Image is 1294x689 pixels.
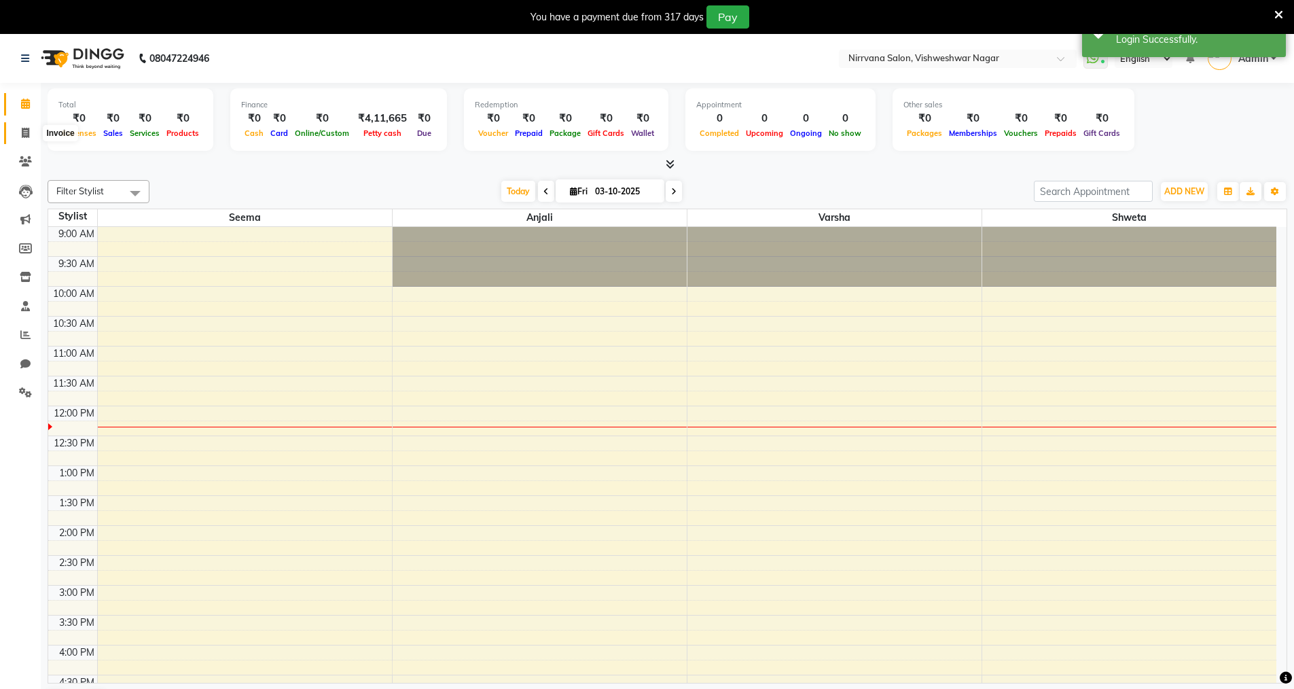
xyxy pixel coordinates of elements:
[742,128,787,138] span: Upcoming
[58,111,100,126] div: ₹0
[163,128,202,138] span: Products
[51,406,97,421] div: 12:00 PM
[1080,111,1124,126] div: ₹0
[531,10,704,24] div: You have a payment due from 317 days
[126,128,163,138] span: Services
[149,39,209,77] b: 08047224946
[825,111,865,126] div: 0
[742,111,787,126] div: 0
[1034,181,1153,202] input: Search Appointment
[353,111,412,126] div: ₹4,11,665
[56,586,97,600] div: 3:00 PM
[903,111,946,126] div: ₹0
[1080,128,1124,138] span: Gift Cards
[35,39,128,77] img: logo
[475,111,511,126] div: ₹0
[696,99,865,111] div: Appointment
[787,111,825,126] div: 0
[267,111,291,126] div: ₹0
[100,128,126,138] span: Sales
[98,209,392,226] span: Seema
[511,128,546,138] span: Prepaid
[628,111,658,126] div: ₹0
[50,376,97,391] div: 11:30 AM
[706,5,749,29] button: Pay
[584,111,628,126] div: ₹0
[56,185,104,196] span: Filter Stylist
[1164,186,1204,196] span: ADD NEW
[50,317,97,331] div: 10:30 AM
[360,128,405,138] span: Petty cash
[56,496,97,510] div: 1:30 PM
[903,128,946,138] span: Packages
[393,209,687,226] span: Anjali
[56,227,97,241] div: 9:00 AM
[43,125,77,141] div: Invoice
[825,128,865,138] span: No show
[982,209,1277,226] span: Shweta
[58,99,202,111] div: Total
[50,287,97,301] div: 10:00 AM
[687,209,982,226] span: Varsha
[100,111,126,126] div: ₹0
[1208,46,1232,70] img: Admin
[291,111,353,126] div: ₹0
[1161,182,1208,201] button: ADD NEW
[56,646,97,660] div: 4:00 PM
[546,111,584,126] div: ₹0
[1041,128,1080,138] span: Prepaids
[163,111,202,126] div: ₹0
[51,436,97,450] div: 12:30 PM
[56,556,97,570] div: 2:30 PM
[241,99,436,111] div: Finance
[696,111,742,126] div: 0
[48,209,97,224] div: Stylist
[501,181,535,202] span: Today
[1001,111,1041,126] div: ₹0
[241,128,267,138] span: Cash
[56,466,97,480] div: 1:00 PM
[946,111,1001,126] div: ₹0
[546,128,584,138] span: Package
[414,128,435,138] span: Due
[412,111,436,126] div: ₹0
[591,181,659,202] input: 2025-10-03
[946,128,1001,138] span: Memberships
[1238,52,1268,66] span: Admin
[1001,128,1041,138] span: Vouchers
[56,526,97,540] div: 2:00 PM
[126,111,163,126] div: ₹0
[903,99,1124,111] div: Other sales
[1116,33,1276,47] div: Login Successfully.
[567,186,591,196] span: Fri
[1041,111,1080,126] div: ₹0
[584,128,628,138] span: Gift Cards
[241,111,267,126] div: ₹0
[511,111,546,126] div: ₹0
[696,128,742,138] span: Completed
[787,128,825,138] span: Ongoing
[267,128,291,138] span: Card
[628,128,658,138] span: Wallet
[56,257,97,271] div: 9:30 AM
[50,347,97,361] div: 11:00 AM
[56,616,97,630] div: 3:30 PM
[475,128,511,138] span: Voucher
[291,128,353,138] span: Online/Custom
[475,99,658,111] div: Redemption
